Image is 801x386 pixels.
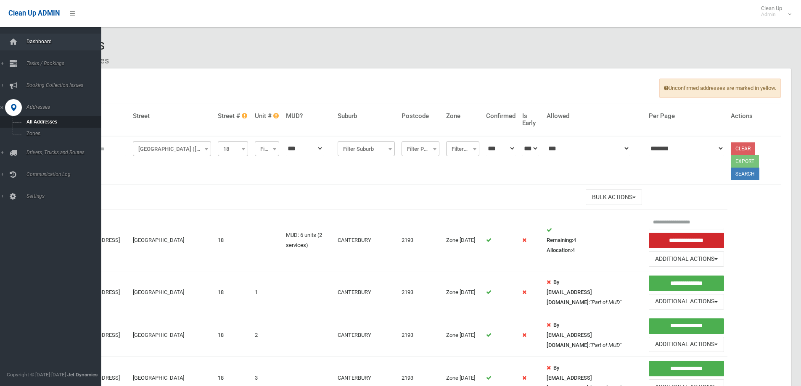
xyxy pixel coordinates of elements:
[649,251,724,267] button: Additional Actions
[334,271,399,314] td: CANTERBURY
[446,141,479,156] span: Filter Zone
[214,271,251,314] td: 18
[24,104,107,110] span: Addresses
[590,299,621,305] em: "Part of MUD"
[133,113,211,120] h4: Street
[7,372,66,378] span: Copyright © [DATE]-[DATE]
[659,79,781,98] span: Unconfirmed addresses are marked in yellow.
[402,113,439,120] h4: Postcode
[731,113,777,120] h4: Actions
[24,193,107,199] span: Settings
[24,39,107,45] span: Dashboard
[398,314,443,357] td: 2193
[24,82,107,88] span: Booking Collection Issues
[130,314,214,357] td: [GEOGRAPHIC_DATA]
[130,271,214,314] td: [GEOGRAPHIC_DATA]
[338,113,395,120] h4: Suburb
[543,271,645,314] td: :
[404,143,437,155] span: Filter Postcode
[334,210,399,271] td: CANTERBURY
[218,141,248,156] span: 18
[731,168,759,180] button: Search
[338,141,395,156] span: Filter Suburb
[24,150,107,155] span: Drivers, Trucks and Routes
[398,210,443,271] td: 2193
[24,119,100,125] span: All Addresses
[443,314,483,357] td: Zone [DATE]
[340,143,393,155] span: Filter Suburb
[214,314,251,357] td: 18
[649,113,724,120] h4: Per Page
[547,237,573,243] strong: Remaining:
[220,143,246,155] span: 18
[448,143,477,155] span: Filter Zone
[398,271,443,314] td: 2193
[255,113,279,120] h4: Unit #
[443,210,483,271] td: Zone [DATE]
[761,11,782,18] small: Admin
[218,113,248,120] h4: Street #
[130,210,214,271] td: [GEOGRAPHIC_DATA]
[24,171,107,177] span: Communication Log
[135,143,209,155] span: Northcote Street (CANTERBURY)
[67,372,98,378] strong: Jet Dynamics
[133,141,211,156] span: Northcote Street (CANTERBURY)
[446,113,479,120] h4: Zone
[649,337,724,352] button: Additional Actions
[547,279,592,305] strong: By [EMAIL_ADDRESS][DOMAIN_NAME]
[8,9,60,17] span: Clean Up ADMIN
[547,247,572,253] strong: Allocation:
[251,314,283,357] td: 2
[286,113,331,120] h4: MUD?
[757,5,790,18] span: Clean Up
[24,60,107,66] span: Tasks / Bookings
[251,271,283,314] td: 1
[543,210,645,271] td: 4 4
[257,143,277,155] span: Filter Unit #
[443,271,483,314] td: Zone [DATE]
[24,131,100,137] span: Zones
[255,141,279,156] span: Filter Unit #
[283,210,334,271] td: MUD: 6 units (2 services)
[486,113,515,120] h4: Confirmed
[731,155,759,168] button: Export
[649,294,724,310] button: Additional Actions
[402,141,439,156] span: Filter Postcode
[543,314,645,357] td: :
[547,113,642,120] h4: Allowed
[586,189,642,205] button: Bulk Actions
[731,142,755,155] a: Clear
[522,113,540,126] h4: Is Early
[547,322,592,348] strong: By [EMAIL_ADDRESS][DOMAIN_NAME]
[214,210,251,271] td: 18
[334,314,399,357] td: CANTERBURY
[590,342,621,348] em: "Part of MUD"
